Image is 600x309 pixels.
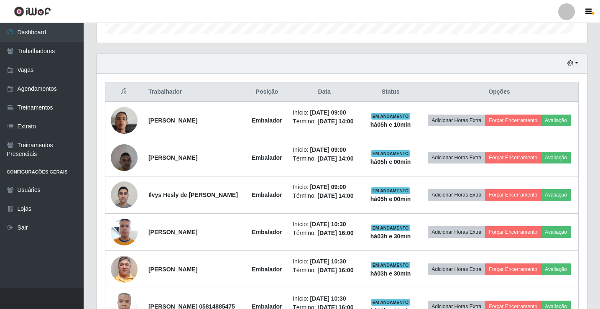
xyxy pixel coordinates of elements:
[485,115,541,126] button: Forçar Encerramento
[428,226,485,238] button: Adicionar Horas Extra
[428,189,485,201] button: Adicionar Horas Extra
[252,154,282,161] strong: Embalador
[293,220,356,229] li: Início:
[371,299,411,306] span: EM ANDAMENTO
[370,270,411,277] strong: há 03 h e 30 min
[148,192,238,198] strong: Ilvys Hesly de [PERSON_NAME]
[310,109,346,116] time: [DATE] 09:00
[371,187,411,194] span: EM ANDAMENTO
[310,146,346,153] time: [DATE] 09:00
[148,266,197,273] strong: [PERSON_NAME]
[293,229,356,237] li: Término:
[293,266,356,275] li: Término:
[541,226,571,238] button: Avaliação
[371,262,411,268] span: EM ANDAMENTO
[485,152,541,163] button: Forçar Encerramento
[428,263,485,275] button: Adicionar Horas Extra
[252,229,282,235] strong: Embalador
[317,118,353,125] time: [DATE] 14:00
[310,221,346,227] time: [DATE] 10:30
[252,117,282,124] strong: Embalador
[111,140,138,175] img: 1701560793571.jpeg
[371,225,411,231] span: EM ANDAMENTO
[310,258,346,265] time: [DATE] 10:30
[111,214,138,250] img: 1732041677444.jpeg
[485,263,541,275] button: Forçar Encerramento
[293,108,356,117] li: Início:
[14,6,51,17] img: CoreUI Logo
[310,184,346,190] time: [DATE] 09:00
[361,82,420,102] th: Status
[293,146,356,154] li: Início:
[293,117,356,126] li: Término:
[317,155,353,162] time: [DATE] 14:00
[310,295,346,302] time: [DATE] 10:30
[371,113,411,120] span: EM ANDAMENTO
[370,233,411,240] strong: há 03 h e 30 min
[420,82,578,102] th: Opções
[485,189,541,201] button: Forçar Encerramento
[148,229,197,235] strong: [PERSON_NAME]
[370,196,411,202] strong: há 05 h e 00 min
[317,230,353,236] time: [DATE] 16:00
[541,152,571,163] button: Avaliação
[143,82,246,102] th: Trabalhador
[485,226,541,238] button: Forçar Encerramento
[428,115,485,126] button: Adicionar Horas Extra
[293,154,356,163] li: Término:
[541,189,571,201] button: Avaliação
[293,294,356,303] li: Início:
[252,266,282,273] strong: Embalador
[541,115,571,126] button: Avaliação
[148,117,197,124] strong: [PERSON_NAME]
[111,97,138,144] img: 1672423155004.jpeg
[428,152,485,163] button: Adicionar Horas Extra
[111,177,138,212] img: 1714420702903.jpeg
[293,192,356,200] li: Término:
[371,150,411,157] span: EM ANDAMENTO
[317,192,353,199] time: [DATE] 14:00
[288,82,361,102] th: Data
[370,121,411,128] strong: há 05 h e 10 min
[293,257,356,266] li: Início:
[252,192,282,198] strong: Embalador
[541,263,571,275] button: Avaliação
[148,154,197,161] strong: [PERSON_NAME]
[111,245,138,293] img: 1687914027317.jpeg
[293,183,356,192] li: Início:
[317,267,353,273] time: [DATE] 16:00
[246,82,288,102] th: Posição
[370,158,411,165] strong: há 05 h e 00 min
